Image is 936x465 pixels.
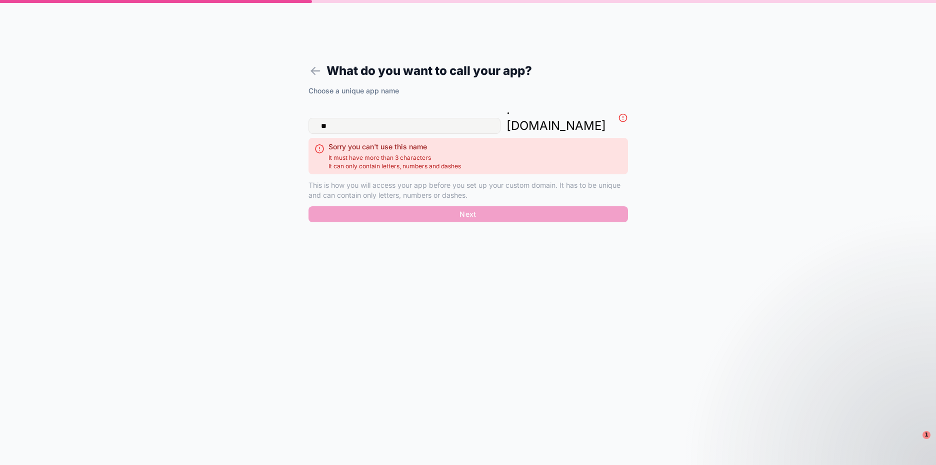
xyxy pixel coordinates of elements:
iframe: Intercom notifications message [736,368,936,438]
span: 1 [922,431,930,439]
h1: What do you want to call your app? [308,62,628,80]
label: Choose a unique app name [308,86,399,96]
p: This is how you will access your app before you set up your custom domain. It has to be unique an... [308,180,628,200]
p: . [DOMAIN_NAME] [506,102,606,134]
h2: Sorry you can't use this name [328,142,461,152]
span: It must have more than 3 characters [328,154,461,162]
iframe: Intercom live chat [902,431,926,455]
span: It can only contain letters, numbers and dashes [328,162,461,170]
